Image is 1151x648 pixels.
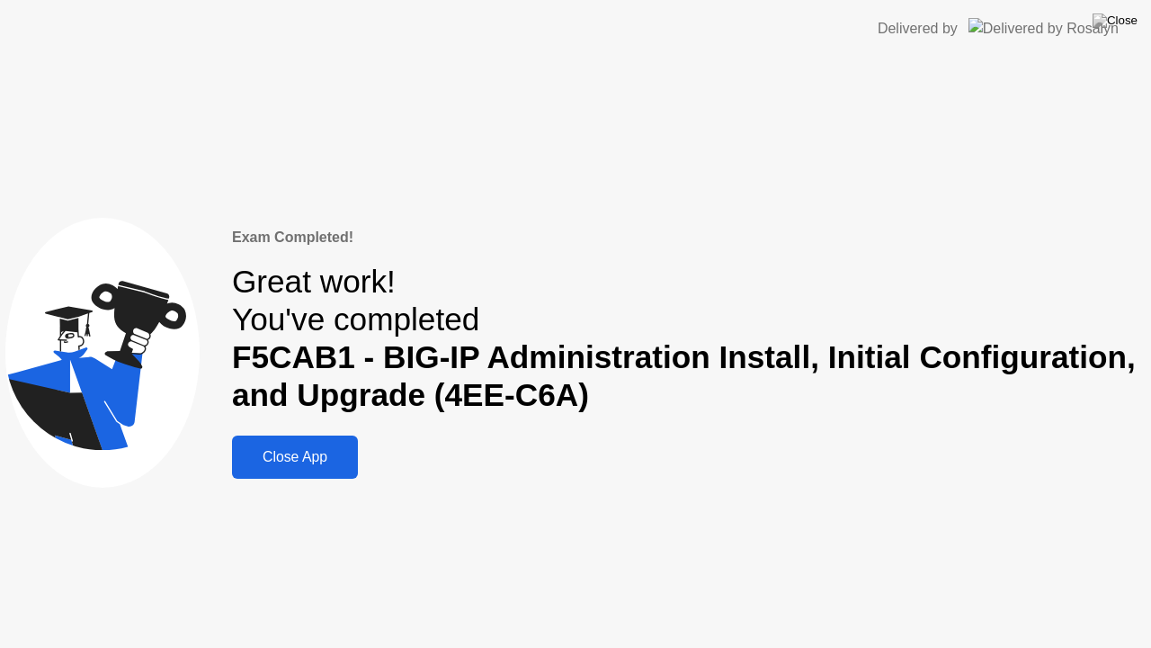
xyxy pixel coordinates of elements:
[232,436,358,479] button: Close App
[232,339,1136,412] b: F5CAB1 - BIG-IP Administration Install, Initial Configuration, and Upgrade (4EE-C6A)
[232,227,1146,248] div: Exam Completed!
[237,449,352,465] div: Close App
[878,18,958,40] div: Delivered by
[968,18,1119,39] img: Delivered by Rosalyn
[1093,13,1138,28] img: Close
[232,263,1146,415] div: Great work! You've completed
